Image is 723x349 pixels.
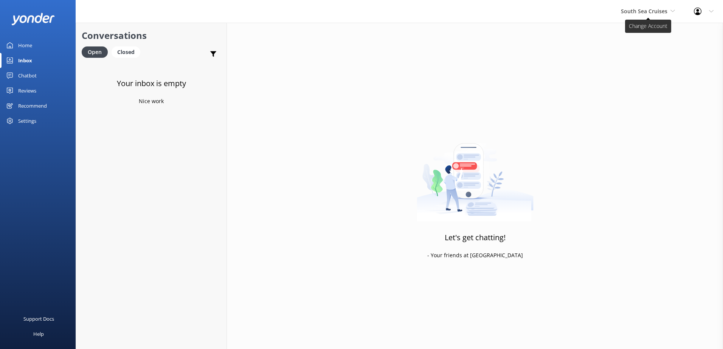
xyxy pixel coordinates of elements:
h2: Conversations [82,28,221,43]
div: Settings [18,113,36,128]
div: Closed [112,46,140,58]
div: Home [18,38,32,53]
div: Chatbot [18,68,37,83]
div: Inbox [18,53,32,68]
div: Support Docs [23,311,54,326]
img: artwork of a man stealing a conversation from at giant smartphone [417,127,534,222]
p: - Your friends at [GEOGRAPHIC_DATA] [427,251,523,259]
div: Recommend [18,98,47,113]
h3: Let's get chatting! [445,232,506,244]
div: Reviews [18,83,36,98]
span: South Sea Cruises [621,8,667,15]
div: Open [82,46,108,58]
h3: Your inbox is empty [117,77,186,90]
a: Closed [112,48,144,56]
div: Help [33,326,44,341]
a: Open [82,48,112,56]
img: yonder-white-logo.png [11,13,55,25]
p: Nice work [139,97,164,105]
